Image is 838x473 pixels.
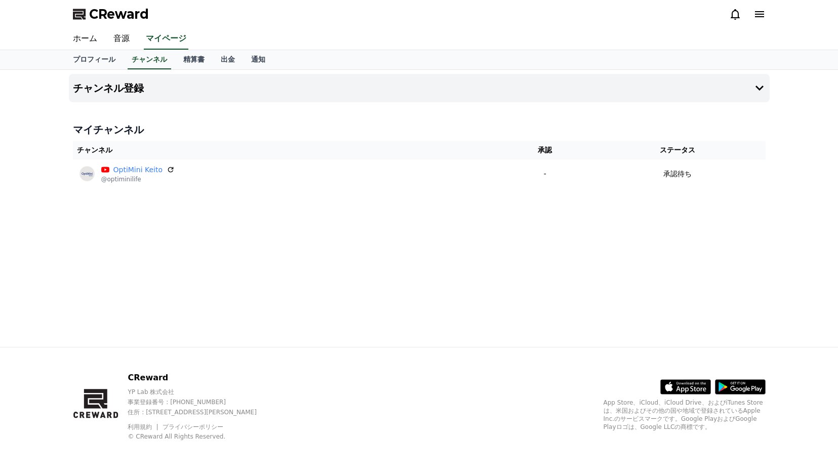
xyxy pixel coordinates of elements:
p: 事業登録番号 : [PHONE_NUMBER] [128,398,274,406]
h4: マイチャンネル [73,123,766,137]
p: © CReward All Rights Reserved. [128,432,274,441]
a: ホーム [65,28,105,50]
a: 音源 [105,28,138,50]
a: プライバシーポリシー [163,423,223,430]
a: OptiMini Keito [113,165,163,175]
span: CReward [89,6,149,22]
p: - [504,169,586,179]
th: チャンネル [73,141,500,160]
button: チャンネル登録 [69,74,770,102]
img: OptiMini Keito [77,164,97,184]
a: 精算書 [175,50,213,69]
a: 利用規約 [128,423,159,430]
a: 出金 [213,50,243,69]
p: App Store、iCloud、iCloud Drive、およびiTunes Storeは、米国およびその他の国や地域で登録されているApple Inc.のサービスマークです。Google P... [604,399,766,431]
p: YP Lab 株式会社 [128,388,274,396]
h4: チャンネル登録 [73,83,144,94]
a: チャンネル [128,50,171,69]
th: 承認 [500,141,590,160]
a: プロフィール [65,50,124,69]
p: CReward [128,372,274,384]
p: @optiminilife [101,175,175,183]
a: CReward [73,6,149,22]
th: ステータス [590,141,766,160]
a: 通知 [243,50,273,69]
p: 承認待ち [663,169,692,179]
a: マイページ [144,28,188,50]
p: 住所 : [STREET_ADDRESS][PERSON_NAME] [128,408,274,416]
